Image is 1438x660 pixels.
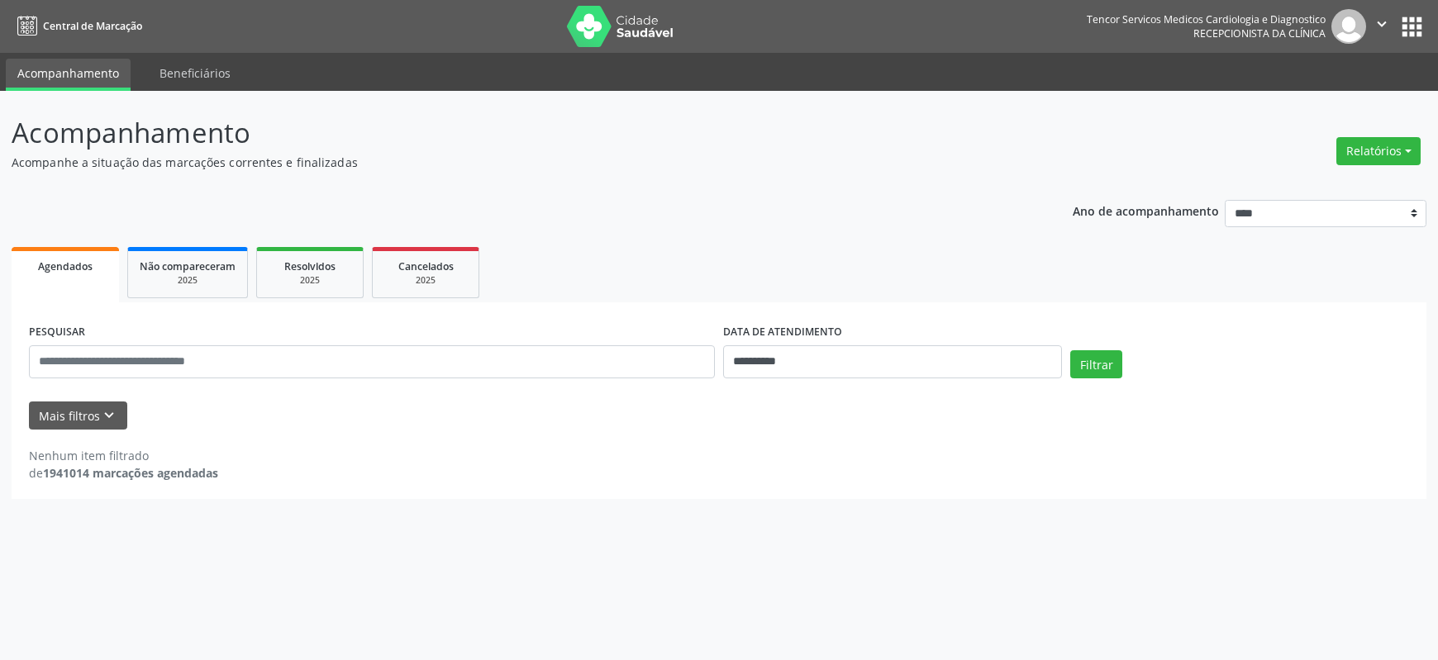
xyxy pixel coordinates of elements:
[1398,12,1426,41] button: apps
[12,154,1002,171] p: Acompanhe a situação das marcações correntes e finalizadas
[148,59,242,88] a: Beneficiários
[269,274,351,287] div: 2025
[1366,9,1398,44] button: 
[12,12,142,40] a: Central de Marcação
[1373,15,1391,33] i: 
[723,320,842,345] label: DATA DE ATENDIMENTO
[284,259,336,273] span: Resolvidos
[38,259,93,273] span: Agendados
[1073,200,1219,221] p: Ano de acompanhamento
[29,320,85,345] label: PESQUISAR
[1331,9,1366,44] img: img
[12,112,1002,154] p: Acompanhamento
[29,401,127,430] button: Mais filtroskeyboard_arrow_down
[43,465,218,481] strong: 1941014 marcações agendadas
[100,406,118,425] i: keyboard_arrow_down
[1193,26,1326,40] span: Recepcionista da clínica
[6,59,131,91] a: Acompanhamento
[43,19,142,33] span: Central de Marcação
[1087,12,1326,26] div: Tencor Servicos Medicos Cardiologia e Diagnostico
[140,274,236,287] div: 2025
[384,274,467,287] div: 2025
[140,259,236,273] span: Não compareceram
[29,464,218,482] div: de
[1336,137,1421,165] button: Relatórios
[398,259,454,273] span: Cancelados
[29,447,218,464] div: Nenhum item filtrado
[1070,350,1122,378] button: Filtrar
